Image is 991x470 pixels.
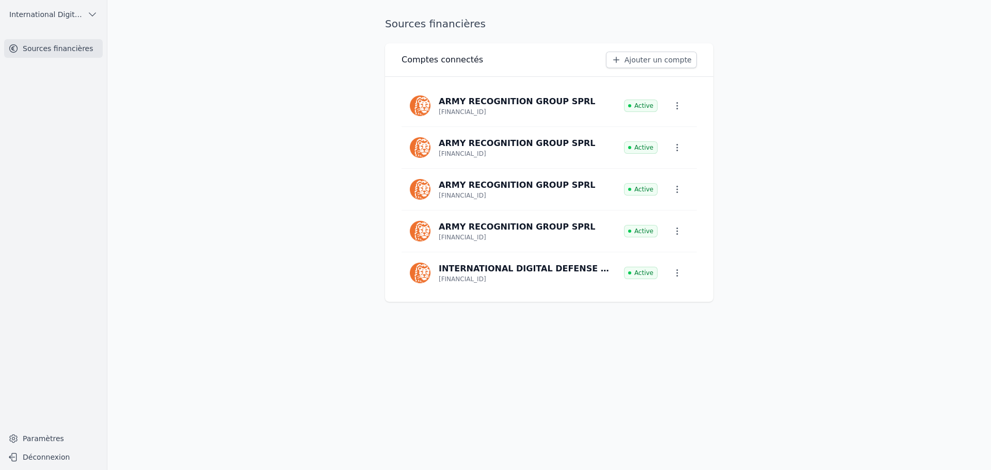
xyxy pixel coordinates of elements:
[9,9,83,20] span: International Digital Defense Equipment Agency SNC
[439,95,595,108] p: ARMY RECOGNITION GROUP SPRL
[624,225,658,237] span: Active
[385,17,486,31] h1: Sources financières
[402,127,697,168] a: ARMY RECOGNITION GROUP SPRL [FINANCIAL_ID] Active
[624,141,658,154] span: Active
[402,252,697,294] a: INTERNATIONAL DIGITAL DEFENSE EQUIPMENT AGENCY SNC [FINANCIAL_ID] Active
[606,52,697,68] a: Ajouter un compte
[439,179,595,191] p: ARMY RECOGNITION GROUP SPRL
[402,169,697,210] a: ARMY RECOGNITION GROUP SPRL [FINANCIAL_ID] Active
[439,108,486,116] p: [FINANCIAL_ID]
[624,267,658,279] span: Active
[439,137,595,150] p: ARMY RECOGNITION GROUP SPRL
[402,210,697,252] a: ARMY RECOGNITION GROUP SPRL [FINANCIAL_ID] Active
[439,233,486,241] p: [FINANCIAL_ID]
[4,430,103,447] a: Paramètres
[402,85,697,126] a: ARMY RECOGNITION GROUP SPRL [FINANCIAL_ID] Active
[624,183,658,196] span: Active
[624,100,658,112] span: Active
[4,6,103,23] button: International Digital Defense Equipment Agency SNC
[439,150,486,158] p: [FINANCIAL_ID]
[439,263,612,275] p: INTERNATIONAL DIGITAL DEFENSE EQUIPMENT AGENCY SNC
[4,449,103,465] button: Déconnexion
[439,191,486,200] p: [FINANCIAL_ID]
[439,221,595,233] p: ARMY RECOGNITION GROUP SPRL
[4,39,103,58] a: Sources financières
[402,54,483,66] h3: Comptes connectés
[439,275,486,283] p: [FINANCIAL_ID]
